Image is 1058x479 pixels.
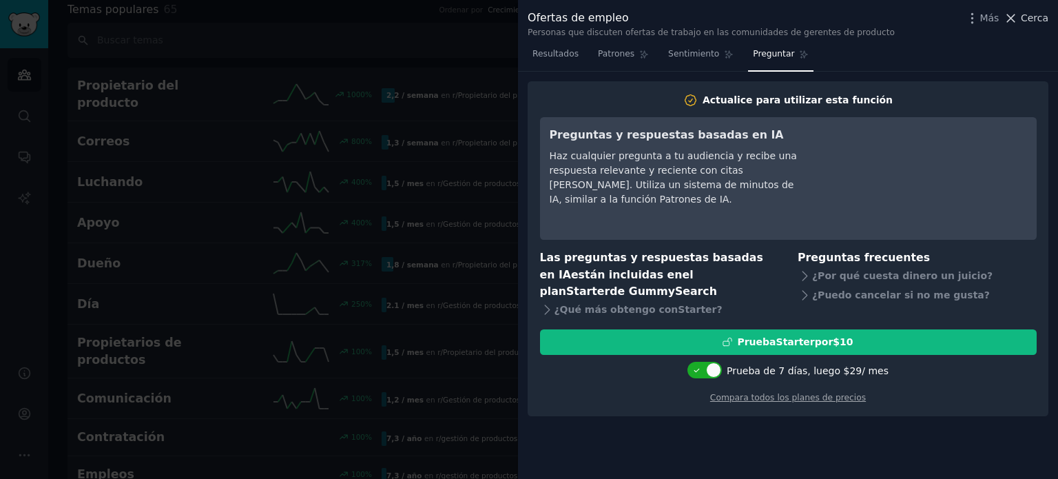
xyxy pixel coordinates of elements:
[540,329,1037,355] button: PruebaStarterpor$10
[593,43,654,72] a: Patrones
[979,12,999,23] font: Más
[550,128,784,141] font: Preguntas y respuestas basadas en IA
[1021,12,1048,23] font: Cerca
[798,251,930,264] font: Preguntas frecuentes
[598,49,634,59] font: Patrones
[532,49,579,59] font: Resultados
[862,365,889,376] font: / mes
[965,11,999,26] button: Más
[678,304,716,315] font: Starter
[668,49,719,59] font: Sentimiento
[753,49,794,59] font: Preguntar
[717,304,723,315] font: ?
[849,365,862,376] font: 29
[727,365,807,376] font: Prueba de 7 días
[571,268,683,281] font: están incluidas en
[528,11,629,24] font: Ofertas de empleo
[550,150,797,205] font: Haz cualquier pregunta a tu audiencia y recibe una respuesta relevante y reciente con citas [PERS...
[815,336,833,347] font: por
[528,28,895,37] font: Personas que discuten ofertas de trabajo en las comunidades de gerentes de producto
[663,43,738,72] a: Sentimiento
[748,43,813,72] a: Preguntar
[703,94,893,105] font: Actualice para utilizar esta función
[807,365,849,376] font: , luego $
[737,336,776,347] font: Prueba
[554,304,678,315] font: ¿Qué más obtengo con
[1004,11,1048,26] button: Cerca
[776,336,815,347] font: Starter
[610,285,717,298] font: de GummySearch
[528,43,583,72] a: Resultados
[812,270,993,281] font: ¿Por qué cuesta dinero un juicio?
[812,289,990,300] font: ¿Puedo cancelar si no me gusta?
[833,336,853,347] font: $10
[710,393,866,402] a: Compara todos los planes de precios
[540,251,763,281] font: Las preguntas y respuestas basadas en IA
[566,285,610,298] font: Starter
